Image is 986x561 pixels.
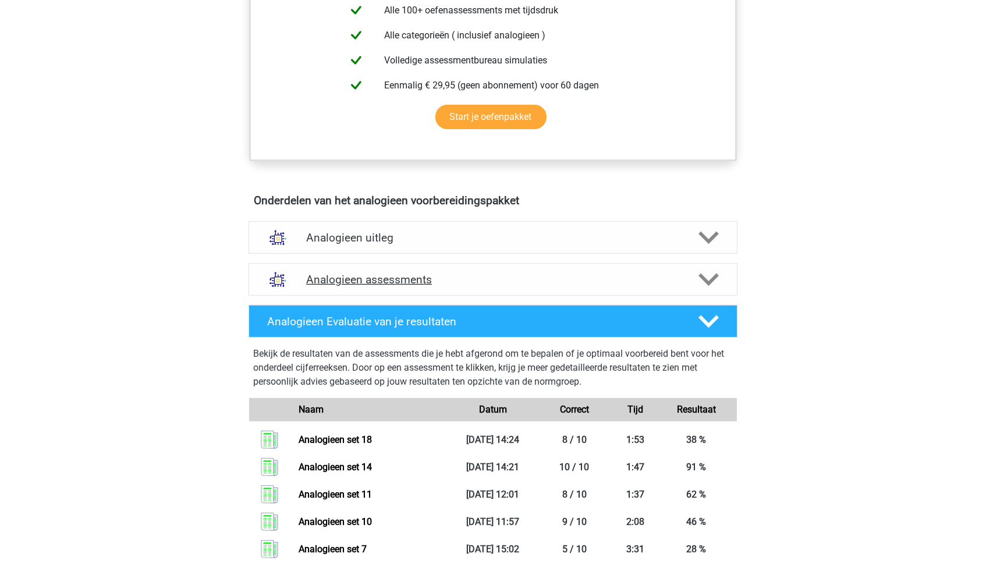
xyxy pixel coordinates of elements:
[306,231,680,244] h4: Analogieen uitleg
[244,305,742,338] a: Analogieen Evaluatie van je resultaten
[290,403,452,417] div: Naam
[534,403,615,417] div: Correct
[306,273,680,286] h4: Analogieen assessments
[299,434,372,445] a: Analogieen set 18
[253,347,733,389] p: Bekijk de resultaten van de assessments die je hebt afgerond om te bepalen of je optimaal voorber...
[299,489,372,500] a: Analogieen set 11
[263,223,293,253] img: analogieen uitleg
[299,544,367,555] a: Analogieen set 7
[655,403,737,417] div: Resultaat
[244,221,742,254] a: uitleg Analogieen uitleg
[244,263,742,296] a: assessments Analogieen assessments
[254,194,732,207] h4: Onderdelen van het analogieen voorbereidingspakket
[263,265,293,294] img: analogieen assessments
[615,403,656,417] div: Tijd
[299,516,372,527] a: Analogieen set 10
[267,315,680,328] h4: Analogieen Evaluatie van je resultaten
[299,461,372,473] a: Analogieen set 14
[452,403,534,417] div: Datum
[435,105,547,129] a: Start je oefenpakket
